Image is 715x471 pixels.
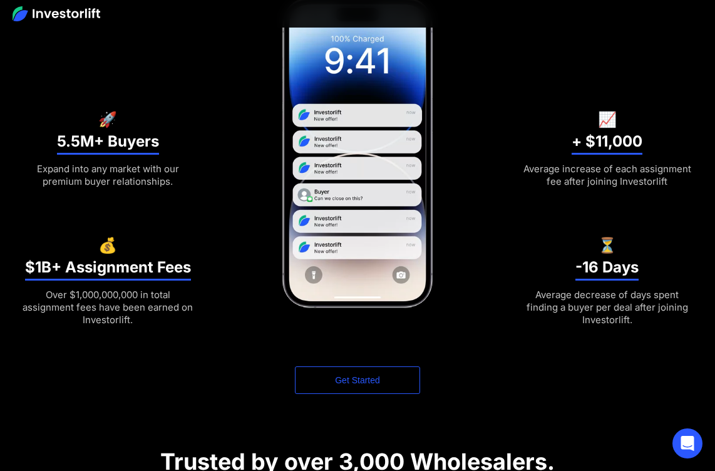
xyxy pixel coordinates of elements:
[572,132,642,155] h3: + $11,000
[295,366,420,394] a: Get Started
[519,163,695,188] div: Average increase of each assignment fee after joining Investorlift
[672,428,702,458] div: Open Intercom Messenger
[25,258,191,281] h3: $1B+ Assignment Fees
[20,163,196,188] div: Expand into any market with our premium buyer relationships.
[598,239,617,252] h6: ⏳
[519,289,695,326] div: Average decrease of days spent finding a buyer per deal after joining Investorlift.
[98,239,117,252] h6: 💰
[57,132,159,155] h3: 5.5M+ Buyers
[20,289,196,326] div: Over $1,000,000,000 in total assignment fees have been earned on Investorlift.
[575,258,639,281] h3: -16 Days
[598,113,617,126] h6: 📈
[98,113,117,126] h6: 🚀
